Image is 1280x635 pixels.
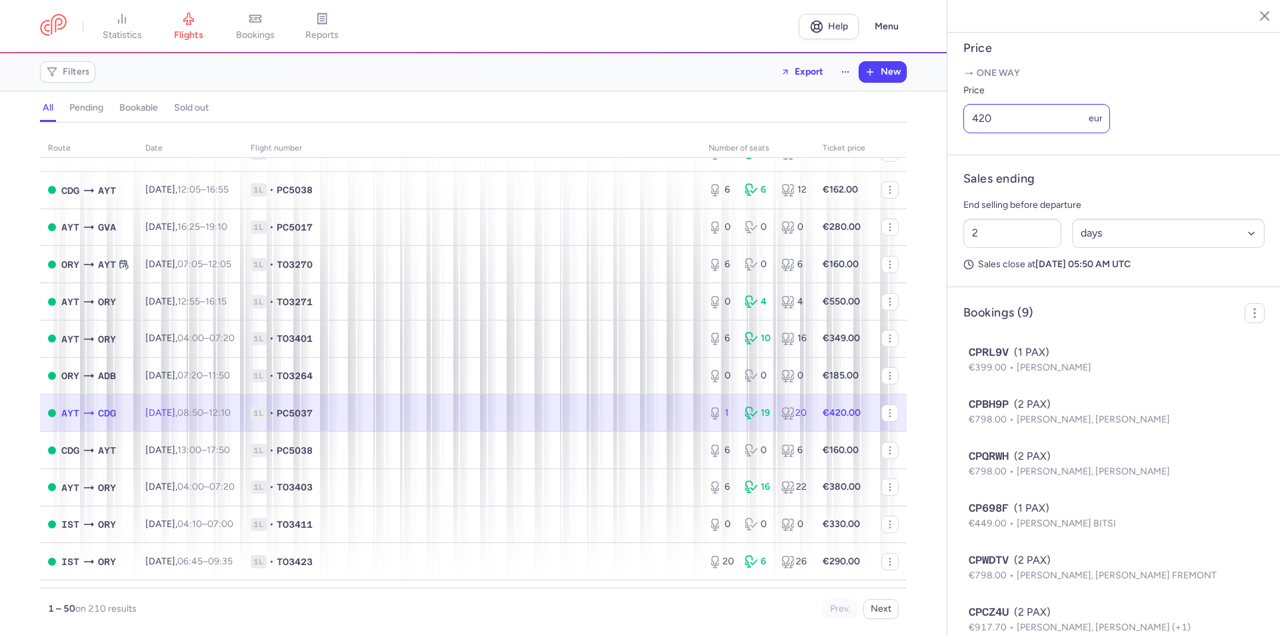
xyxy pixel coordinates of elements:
[251,555,267,568] span: 1L
[969,414,1017,425] span: €798.00
[963,83,1110,99] label: Price
[145,147,227,159] span: [DATE],
[69,102,103,114] h4: pending
[98,443,116,458] span: Antalya, Antalya, Turkey
[269,332,274,345] span: •
[177,407,231,418] span: –
[43,102,53,114] h4: all
[781,406,807,420] div: 20
[277,183,313,197] span: PC5038
[781,258,807,271] div: 6
[969,448,1009,464] span: CPQRWH
[269,295,274,309] span: •
[177,518,202,530] time: 04:10
[781,369,807,382] div: 0
[145,221,227,233] span: [DATE],
[709,183,734,197] div: 6
[799,14,859,39] a: Help
[781,555,807,568] div: 26
[781,480,807,494] div: 22
[177,444,230,456] span: –
[98,517,116,532] span: Orly, Paris, France
[61,443,79,458] span: Charles De Gaulle, Paris, France
[209,332,235,344] time: 07:20
[745,183,770,197] div: 6
[145,332,235,344] span: [DATE],
[155,12,222,41] a: flights
[61,257,79,272] span: Orly, Paris, France
[709,518,734,531] div: 0
[781,221,807,234] div: 0
[1017,362,1091,373] span: [PERSON_NAME]
[709,406,734,420] div: 1
[963,67,1265,80] p: One way
[781,295,807,309] div: 4
[251,406,267,420] span: 1L
[177,259,203,270] time: 07:05
[61,554,79,569] span: Istanbul Airport, İstanbul, Turkey
[963,219,1061,248] input: ##
[745,406,770,420] div: 19
[177,221,200,233] time: 16:25
[969,362,1017,373] span: €399.00
[251,183,267,197] span: 1L
[98,183,116,198] span: Antalya, Antalya, Turkey
[98,332,116,346] span: Orly, Paris, France
[174,102,209,114] h4: sold out
[969,500,1009,516] span: CP698F
[98,295,116,309] span: ORY
[701,139,815,159] th: number of seats
[277,406,313,420] span: PC5037
[269,183,274,197] span: •
[177,296,227,307] span: –
[815,139,873,159] th: Ticket price
[772,61,832,83] button: Export
[823,481,861,492] strong: €380.00
[145,296,227,307] span: [DATE],
[269,444,274,457] span: •
[969,622,1017,633] span: €917.70
[61,480,79,495] span: Antalya, Antalya, Turkey
[222,12,289,41] a: bookings
[969,552,1259,568] div: (2 PAX)
[251,369,267,382] span: 1L
[745,444,770,457] div: 0
[823,332,860,344] strong: €349.00
[969,500,1259,516] div: (1 PAX)
[48,603,75,614] strong: 1 – 50
[89,12,155,41] a: statistics
[177,259,231,270] span: –
[745,480,770,494] div: 16
[823,184,858,195] strong: €162.00
[269,555,274,568] span: •
[208,370,230,381] time: 11:50
[177,147,227,159] span: –
[207,518,233,530] time: 07:00
[251,221,267,234] span: 1L
[137,139,243,159] th: date
[745,295,770,309] div: 4
[709,369,734,382] div: 0
[145,518,233,530] span: [DATE],
[709,221,734,234] div: 0
[205,221,227,233] time: 19:10
[823,221,861,233] strong: €280.00
[98,406,116,420] span: Charles De Gaulle, Paris, France
[969,604,1009,620] span: CPCZ4U
[969,500,1259,531] button: CP698F(1 PAX)€449.00[PERSON_NAME] BITSI
[277,332,313,345] span: TO3401
[61,517,79,532] span: Istanbul Airport, İstanbul, Turkey
[709,555,734,568] div: 20
[289,12,355,41] a: reports
[177,481,204,492] time: 04:00
[963,41,1265,56] h4: Price
[98,257,116,272] span: Antalya, Antalya, Turkey
[177,518,233,530] span: –
[969,466,1017,477] span: €798.00
[963,305,1033,320] h4: Bookings (9)
[709,258,734,271] div: 6
[709,444,734,457] div: 6
[969,604,1259,620] div: (2 PAX)
[963,171,1035,187] h4: Sales ending
[1035,259,1131,270] strong: [DATE] 05:50 AM UTC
